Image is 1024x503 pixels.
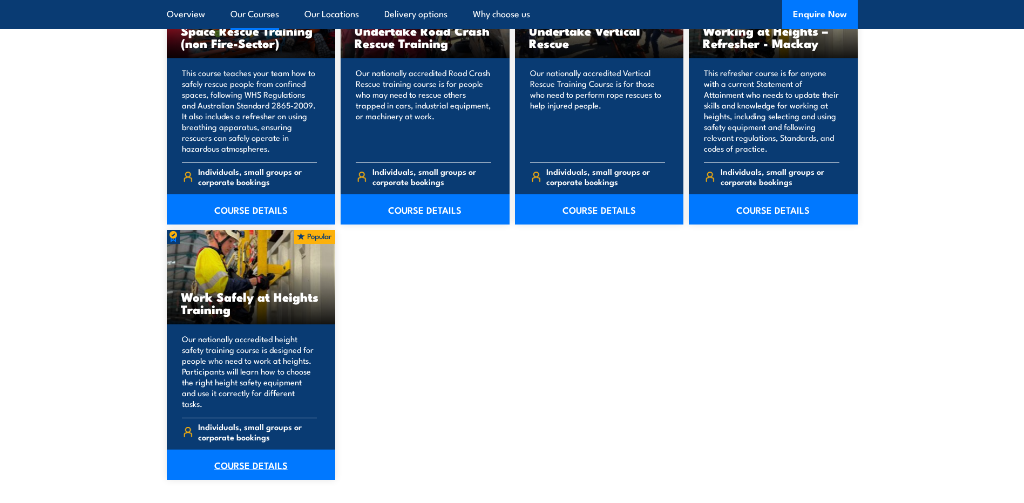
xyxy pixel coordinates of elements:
h3: Undertake Vertical Rescue [529,24,670,49]
span: Individuals, small groups or corporate bookings [198,422,317,442]
span: Individuals, small groups or corporate bookings [721,166,839,187]
h3: Working at Heights – Refresher - Mackay [703,24,844,49]
a: COURSE DETAILS [167,450,336,480]
p: Our nationally accredited Vertical Rescue Training Course is for those who need to perform rope r... [530,67,666,154]
span: Individuals, small groups or corporate bookings [546,166,665,187]
h3: Undertake Confined Space Rescue Training (non Fire-Sector) [181,12,322,49]
a: COURSE DETAILS [341,194,510,225]
a: COURSE DETAILS [689,194,858,225]
p: Our nationally accredited height safety training course is designed for people who need to work a... [182,334,317,409]
span: Individuals, small groups or corporate bookings [198,166,317,187]
p: This course teaches your team how to safely rescue people from confined spaces, following WHS Reg... [182,67,317,154]
a: COURSE DETAILS [515,194,684,225]
h3: Work Safely at Heights Training [181,290,322,315]
span: Individuals, small groups or corporate bookings [372,166,491,187]
p: Our nationally accredited Road Crash Rescue training course is for people who may need to rescue ... [356,67,491,154]
h3: Undertake Road Crash Rescue Training [355,24,496,49]
a: COURSE DETAILS [167,194,336,225]
p: This refresher course is for anyone with a current Statement of Attainment who needs to update th... [704,67,839,154]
